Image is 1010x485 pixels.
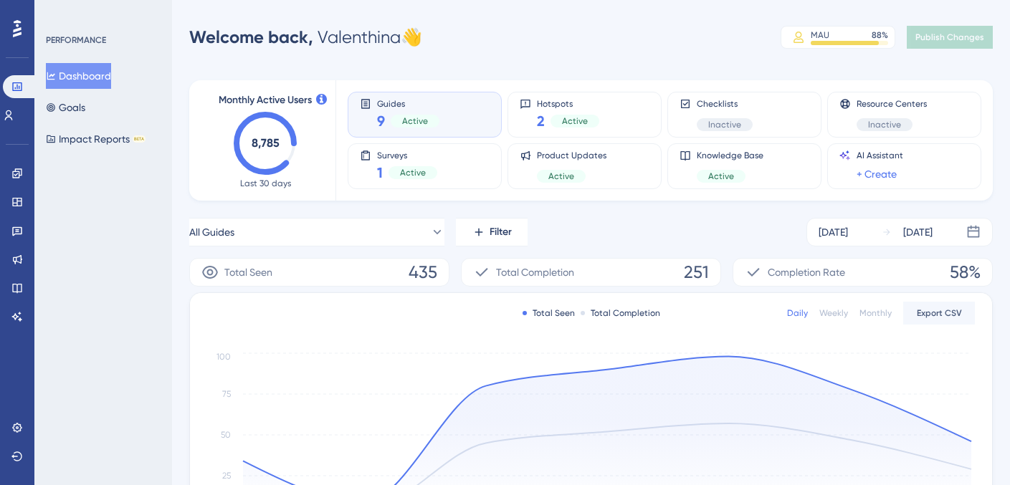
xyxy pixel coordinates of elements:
[811,29,829,41] div: MAU
[496,264,574,281] span: Total Completion
[222,471,231,481] tspan: 25
[684,261,709,284] span: 251
[708,119,741,130] span: Inactive
[46,63,111,89] button: Dashboard
[216,352,231,362] tspan: 100
[46,95,85,120] button: Goals
[857,150,903,161] span: AI Assistant
[915,32,984,43] span: Publish Changes
[133,135,146,143] div: BETA
[377,163,383,183] span: 1
[903,302,975,325] button: Export CSV
[537,98,599,108] span: Hotspots
[377,98,439,108] span: Guides
[697,150,763,161] span: Knowledge Base
[46,126,146,152] button: Impact ReportsBETA
[402,115,428,127] span: Active
[708,171,734,182] span: Active
[872,29,888,41] div: 88 %
[581,307,660,319] div: Total Completion
[377,111,385,131] span: 9
[189,26,422,49] div: Valenthina 👋
[537,111,545,131] span: 2
[219,92,312,109] span: Monthly Active Users
[189,27,313,47] span: Welcome back,
[409,261,437,284] span: 435
[523,307,575,319] div: Total Seen
[189,224,234,241] span: All Guides
[490,224,512,241] span: Filter
[768,264,845,281] span: Completion Rate
[400,167,426,178] span: Active
[697,98,753,110] span: Checklists
[859,307,892,319] div: Monthly
[917,307,962,319] span: Export CSV
[377,150,437,160] span: Surveys
[456,218,528,246] button: Filter
[868,119,901,130] span: Inactive
[819,224,848,241] div: [DATE]
[221,430,231,440] tspan: 50
[189,218,444,246] button: All Guides
[907,26,993,49] button: Publish Changes
[950,261,981,284] span: 58%
[46,34,106,46] div: PERFORMANCE
[548,171,574,182] span: Active
[819,307,848,319] div: Weekly
[903,224,933,241] div: [DATE]
[857,165,897,183] a: + Create
[240,178,291,189] span: Last 30 days
[224,264,272,281] span: Total Seen
[222,389,231,399] tspan: 75
[252,136,280,150] text: 8,785
[537,150,606,161] span: Product Updates
[857,98,927,110] span: Resource Centers
[562,115,588,127] span: Active
[787,307,808,319] div: Daily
